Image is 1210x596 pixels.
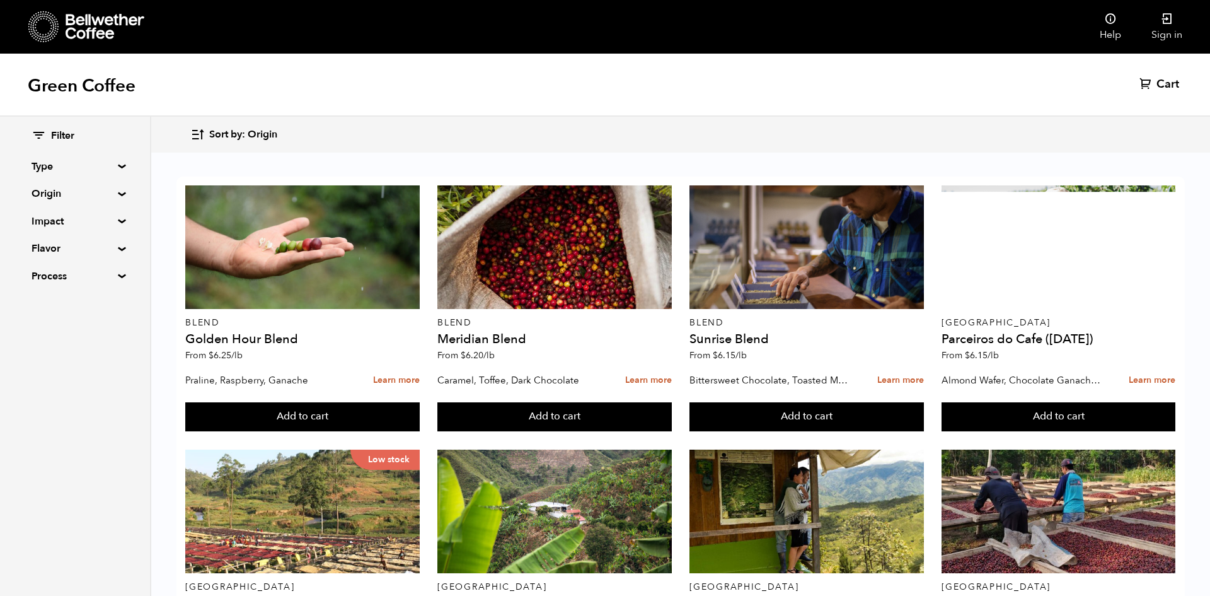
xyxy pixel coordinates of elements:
a: Learn more [373,367,420,394]
p: [GEOGRAPHIC_DATA] [185,583,419,592]
span: From [437,349,495,361]
h4: Parceiros do Cafe ([DATE]) [942,333,1175,346]
p: Almond Wafer, Chocolate Ganache, Bing Cherry [942,371,1100,390]
h1: Green Coffee [28,74,135,97]
a: Learn more [625,367,672,394]
a: Low stock [185,450,419,573]
bdi: 6.15 [713,349,747,361]
bdi: 6.25 [209,349,243,361]
button: Add to cart [942,402,1175,431]
span: /lb [988,349,999,361]
a: Learn more [877,367,924,394]
span: Cart [1156,77,1179,92]
p: [GEOGRAPHIC_DATA] [942,583,1175,592]
summary: Process [32,269,118,284]
span: From [942,349,999,361]
button: Sort by: Origin [190,120,277,149]
h4: Sunrise Blend [689,333,923,346]
p: Blend [437,318,671,327]
p: [GEOGRAPHIC_DATA] [689,583,923,592]
bdi: 6.20 [461,349,495,361]
p: [GEOGRAPHIC_DATA] [437,583,671,592]
a: Learn more [1129,367,1175,394]
p: Low stock [350,450,420,470]
p: Bittersweet Chocolate, Toasted Marshmallow, Candied Orange, Praline [689,371,848,390]
button: Add to cart [185,402,419,431]
a: Cart [1139,77,1182,92]
bdi: 6.15 [965,349,999,361]
summary: Origin [32,186,118,201]
span: /lb [231,349,243,361]
button: Add to cart [437,402,671,431]
span: From [185,349,243,361]
p: Blend [185,318,419,327]
summary: Flavor [32,241,118,256]
span: $ [209,349,214,361]
summary: Type [32,159,118,174]
span: From [689,349,747,361]
button: Add to cart [689,402,923,431]
p: Blend [689,318,923,327]
p: Praline, Raspberry, Ganache [185,371,344,390]
h4: Meridian Blend [437,333,671,346]
span: /lb [483,349,495,361]
span: $ [713,349,718,361]
p: [GEOGRAPHIC_DATA] [942,318,1175,327]
span: $ [461,349,466,361]
span: /lb [735,349,747,361]
span: Filter [51,129,74,143]
summary: Impact [32,214,118,229]
span: $ [965,349,970,361]
span: Sort by: Origin [209,128,277,142]
p: Caramel, Toffee, Dark Chocolate [437,371,596,390]
h4: Golden Hour Blend [185,333,419,346]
